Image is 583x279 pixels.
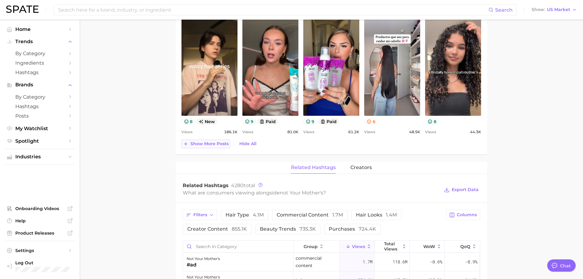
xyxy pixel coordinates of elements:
[460,244,470,249] span: QoQ
[15,104,64,109] span: Hashtags
[6,6,39,13] img: SPATE
[187,255,220,262] div: not your mother's
[15,82,64,88] span: Brands
[465,258,477,266] span: -8.9%
[425,118,439,125] button: 8
[5,246,75,255] a: Settings
[277,213,343,217] span: commercial content
[423,244,435,249] span: WoW
[183,183,229,188] span: Related Hashtags
[58,5,488,15] input: Search here for a brand, industry, or ingredient
[300,226,316,232] span: 735.3k
[5,49,75,58] a: by Category
[260,227,316,232] span: beauty trends
[183,253,480,271] button: not your mother's#adcommercial content1.7m118.6m-0.6%-8.9%
[232,226,247,232] span: 855.1k
[293,241,340,253] button: group
[15,260,88,266] span: Log Out
[332,212,343,218] span: 1.7m
[5,204,75,213] a: Onboarding Videos
[430,258,442,266] span: -0.6%
[181,118,195,125] button: 8
[5,37,75,46] button: Trends
[348,128,359,136] span: 61.2k
[196,118,217,125] span: new
[5,102,75,111] a: Hashtags
[547,8,570,11] span: US Market
[291,165,336,170] span: related hashtags
[446,210,480,220] button: Columns
[224,128,237,136] span: 186.1k
[15,39,64,44] span: Trends
[15,126,64,131] span: My Watchlist
[363,258,372,266] span: 1.7m
[352,244,365,249] span: Views
[375,241,410,253] button: Total Views
[226,213,264,217] span: hair type
[495,7,513,13] span: Search
[183,189,440,197] div: What are consumers viewing alongside ?
[15,154,64,160] span: Industries
[5,80,75,89] button: Brands
[15,248,64,253] span: Settings
[183,210,217,220] button: Filters
[443,186,480,194] button: Export Data
[359,226,376,232] span: 724.4k
[364,128,375,136] span: Views
[5,58,75,68] a: Ingredients
[15,94,64,100] span: by Category
[15,60,64,66] span: Ingredients
[15,26,64,32] span: Home
[231,183,244,188] span: 4280
[318,118,339,125] button: paid
[181,128,192,136] span: Views
[5,228,75,238] a: Product Releases
[296,254,338,269] span: commercial content
[242,118,256,125] button: 9
[183,241,293,252] input: Search in category
[409,128,420,136] span: 48.5k
[15,138,64,144] span: Spotlight
[304,244,318,249] span: group
[340,241,375,253] button: Views
[5,258,75,274] a: Log out. Currently logged in with e-mail dana.cohen@emersongroup.com.
[15,230,64,236] span: Product Releases
[257,118,278,125] button: paid
[5,92,75,102] a: by Category
[386,212,397,218] span: 1.4m
[242,128,253,136] span: Views
[452,187,479,192] span: Export Data
[231,183,255,188] span: total
[530,6,578,14] button: ShowUS Market
[445,241,480,253] button: QoQ
[253,212,264,218] span: 4.1m
[5,152,75,161] button: Industries
[356,213,397,217] span: hair looks
[15,51,64,56] span: by Category
[364,118,378,125] button: 6
[280,190,323,196] span: not your mother's
[287,128,298,136] span: 81.0k
[457,212,477,217] span: Columns
[15,113,64,119] span: Posts
[532,8,545,11] span: Show
[350,165,372,170] span: creators
[15,206,64,211] span: Onboarding Videos
[303,128,314,136] span: Views
[329,227,376,232] span: purchases
[190,141,229,146] span: Show more posts
[384,241,400,251] span: Total Views
[187,261,220,269] div: #ad
[239,141,256,146] span: Hide All
[5,111,75,121] a: Posts
[238,140,258,148] button: Hide All
[470,128,481,136] span: 44.3k
[393,258,407,266] span: 118.6m
[15,70,64,75] span: Hashtags
[5,136,75,146] a: Spotlight
[425,128,436,136] span: Views
[5,124,75,133] a: My Watchlist
[15,218,64,224] span: Help
[5,68,75,77] a: Hashtags
[181,140,230,148] button: Show more posts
